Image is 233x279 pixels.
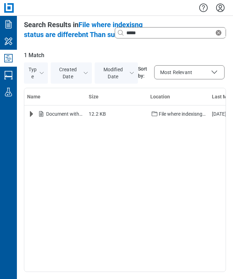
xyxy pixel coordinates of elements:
[24,20,145,40] div: Search Results in
[46,110,83,117] div: Document with digital signature.pdf
[138,65,151,79] span: Sort by:
[3,53,14,64] svg: Studio Projects
[3,86,14,98] svg: Labs
[214,29,226,37] div: Clear search
[159,110,206,117] div: File where indexisng status are differebnt Than sucxcss
[51,62,92,84] button: Created Date
[24,51,226,60] span: 1 Match
[150,110,159,118] svg: folder-icon
[37,110,45,118] svg: File-icon
[27,110,36,118] button: Expand row
[3,19,14,30] svg: Documents
[3,36,14,47] svg: My Workspace
[95,62,138,84] button: Modified Date
[160,69,192,76] span: Most Relevant
[86,105,147,122] td: 12.2 KB
[24,62,48,84] button: Type
[115,27,226,38] div: Clear search
[3,69,14,81] svg: Studio Sessions
[24,20,143,39] span: File where indexisng status are differebnt Than sucxcss
[215,2,226,14] button: Settings
[154,65,225,79] button: Sort by:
